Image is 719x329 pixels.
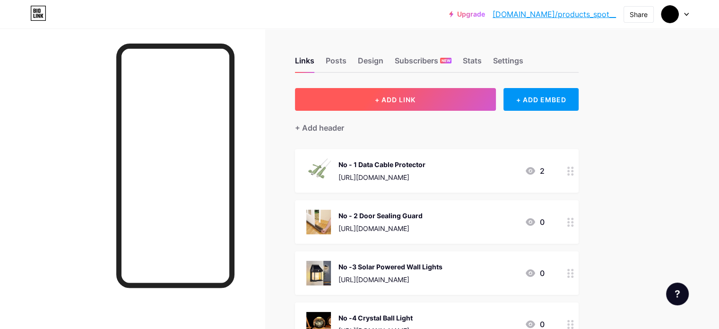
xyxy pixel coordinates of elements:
[295,88,496,111] button: + ADD LINK
[338,211,423,221] div: No - 2 Door Sealing Guard
[338,160,425,169] div: No - 1 Data Cable Protector
[306,261,331,285] img: No -3 Solar Powered Wall Lights
[463,55,482,72] div: Stats
[358,55,383,72] div: Design
[338,275,442,285] div: [URL][DOMAIN_NAME]
[295,122,344,133] div: + Add header
[493,55,523,72] div: Settings
[338,313,413,323] div: No -4 Crystal Ball Light
[449,10,485,18] a: Upgrade
[525,216,545,228] div: 0
[630,9,648,19] div: Share
[442,58,450,63] span: NEW
[306,210,331,234] img: No - 2 Door Sealing Guard
[338,172,425,182] div: [URL][DOMAIN_NAME]
[525,267,545,279] div: 0
[338,262,442,272] div: No -3 Solar Powered Wall Lights
[375,96,416,104] span: + ADD LINK
[661,5,679,23] img: products_spot__
[395,55,451,72] div: Subscribers
[338,223,423,233] div: [URL][DOMAIN_NAME]
[493,9,616,20] a: [DOMAIN_NAME]/products_spot__
[525,165,545,177] div: 2
[295,55,314,72] div: Links
[306,159,331,183] img: No - 1 Data Cable Protector
[326,55,347,72] div: Posts
[503,88,579,111] div: + ADD EMBED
